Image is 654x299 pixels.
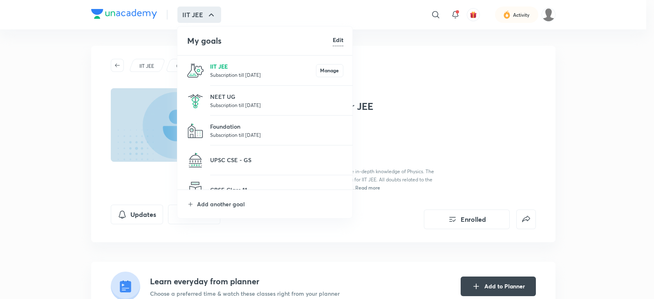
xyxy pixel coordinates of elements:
[210,156,343,164] p: UPSC CSE - GS
[187,93,204,109] img: NEET UG
[210,101,343,109] p: Subscription till [DATE]
[210,92,343,101] p: NEET UG
[187,62,204,79] img: IIT JEE
[210,122,343,131] p: Foundation
[187,123,204,139] img: Foundation
[210,131,343,139] p: Subscription till [DATE]
[187,152,204,168] img: UPSC CSE - GS
[197,200,343,208] p: Add another goal
[210,71,316,79] p: Subscription till [DATE]
[187,35,333,47] h4: My goals
[187,182,204,198] img: CBSE Class 11
[333,36,343,44] h6: Edit
[210,185,343,194] p: CBSE Class 11
[210,62,316,71] p: IIT JEE
[316,64,343,77] button: Manage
